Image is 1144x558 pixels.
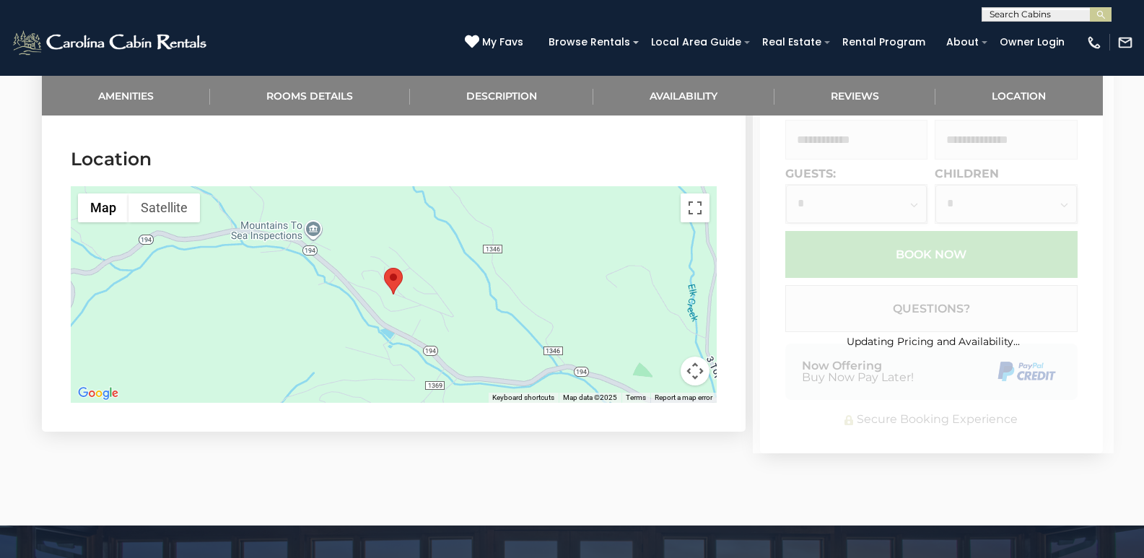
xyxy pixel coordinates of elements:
[74,384,122,403] a: Open this area in Google Maps (opens a new window)
[992,31,1072,53] a: Owner Login
[835,31,933,53] a: Rental Program
[753,334,1114,347] div: Updating Pricing and Availability...
[210,76,410,115] a: Rooms Details
[755,31,829,53] a: Real Estate
[935,76,1103,115] a: Location
[1117,35,1133,51] img: mail-regular-white.png
[384,268,403,295] div: Todd Escape
[774,76,936,115] a: Reviews
[1086,35,1102,51] img: phone-regular-white.png
[492,393,554,403] button: Keyboard shortcuts
[11,28,211,57] img: White-1-2.png
[410,76,594,115] a: Description
[626,393,646,401] a: Terms (opens in new tab)
[563,393,617,401] span: Map data ©2025
[644,31,748,53] a: Local Area Guide
[655,393,712,401] a: Report a map error
[482,35,523,50] span: My Favs
[78,193,128,222] button: Show street map
[541,31,637,53] a: Browse Rentals
[74,384,122,403] img: Google
[42,76,211,115] a: Amenities
[681,193,709,222] button: Toggle fullscreen view
[128,193,200,222] button: Show satellite imagery
[71,147,717,172] h3: Location
[465,35,527,51] a: My Favs
[939,31,986,53] a: About
[681,357,709,385] button: Map camera controls
[593,76,774,115] a: Availability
